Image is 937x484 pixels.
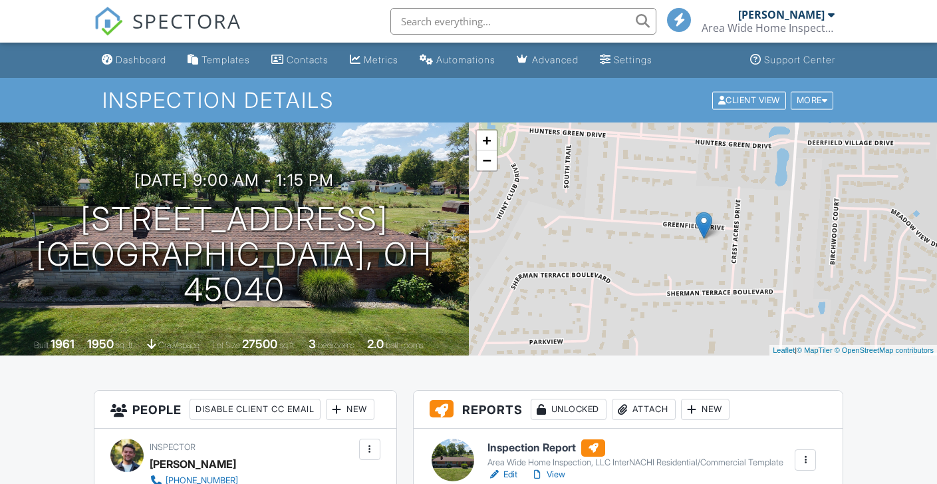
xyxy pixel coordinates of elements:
div: | [769,345,937,356]
img: The Best Home Inspection Software - Spectora [94,7,123,36]
a: Client View [711,95,789,105]
div: More [791,91,834,109]
div: Automations [436,54,495,65]
div: Templates [201,54,250,65]
h3: People [94,391,396,429]
div: [PERSON_NAME] [738,8,825,21]
div: 3 [309,337,316,351]
span: bathrooms [386,340,424,350]
div: Settings [614,54,652,65]
h6: Inspection Report [487,439,783,457]
div: Contacts [287,54,329,65]
div: 2.0 [367,337,384,351]
a: SPECTORA [94,18,241,46]
div: [PERSON_NAME] [150,454,236,474]
h3: [DATE] 9:00 am - 1:15 pm [134,171,334,189]
div: Metrics [364,54,398,65]
span: bedrooms [318,340,354,350]
a: Edit [487,468,517,481]
a: Templates [182,48,255,73]
a: Advanced [511,48,584,73]
span: Lot Size [212,340,240,350]
a: Settings [595,48,658,73]
a: Contacts [266,48,334,73]
div: Disable Client CC Email [190,399,321,420]
h1: Inspection Details [102,89,835,112]
span: crawlspace [158,340,200,350]
a: Metrics [344,48,404,73]
a: Leaflet [773,346,795,354]
span: Inspector [150,442,196,452]
a: Zoom out [477,150,497,170]
a: © MapTiler [797,346,833,354]
input: Search everything... [390,8,656,35]
div: New [326,399,374,420]
a: Automations (Basic) [414,48,501,73]
div: Support Center [764,54,835,65]
span: sq. ft. [116,340,134,350]
div: Unlocked [531,399,606,420]
h3: Reports [414,391,843,429]
div: 1950 [87,337,114,351]
span: Built [34,340,49,350]
div: Area Wide Home Inspection, LLC [702,21,835,35]
div: Dashboard [116,54,166,65]
div: Attach [612,399,676,420]
a: View [531,468,565,481]
span: sq.ft. [279,340,296,350]
a: Support Center [745,48,841,73]
a: Zoom in [477,130,497,150]
a: © OpenStreetMap contributors [835,346,934,354]
div: 1961 [51,337,74,351]
div: Advanced [532,54,579,65]
div: Client View [712,91,786,109]
div: Area Wide Home Inspection, LLC InterNACHI Residential/Commercial Template [487,457,783,468]
a: Dashboard [96,48,172,73]
div: 27500 [242,337,277,351]
h1: [STREET_ADDRESS] [GEOGRAPHIC_DATA], OH 45040 [21,202,448,307]
span: SPECTORA [132,7,241,35]
a: Inspection Report Area Wide Home Inspection, LLC InterNACHI Residential/Commercial Template [487,439,783,469]
div: New [681,399,730,420]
